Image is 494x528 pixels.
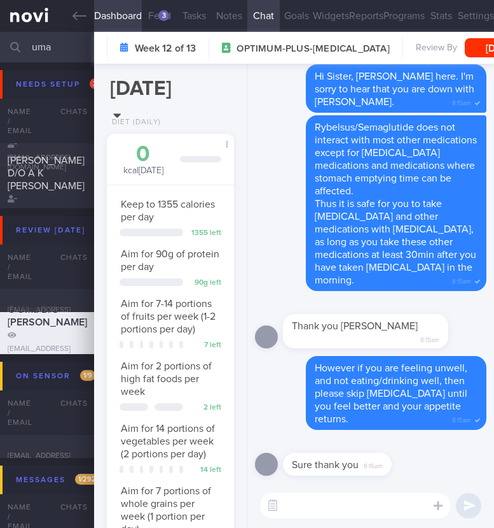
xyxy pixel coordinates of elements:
[292,460,359,470] span: Sure thank you
[121,299,216,334] span: Aim for 7-14 portions of fruits per week (1-2 portions per day)
[189,341,221,350] div: 7 left
[315,363,467,424] span: However if you are feeling unwell, and not eating/drinking well, then please skip [MEDICAL_DATA] ...
[43,390,94,416] div: Chats
[315,199,476,285] span: Thus it is safe for you to take [MEDICAL_DATA] and other medications with [MEDICAL_DATA], as long...
[237,43,389,55] span: OPTIMUM-PLUS-[MEDICAL_DATA]
[43,494,94,520] div: Chats
[120,143,167,166] div: 0
[43,99,94,124] div: Chats
[120,143,167,177] div: kcal [DATE]
[13,367,99,385] div: On sensor
[315,71,474,107] span: Hi Sister, [PERSON_NAME] here. I'm sorry to hear that you are down with [PERSON_NAME].
[189,403,221,413] div: 2 left
[135,42,196,55] strong: Week 12 of 13
[416,43,457,54] span: Review By
[121,199,215,222] span: Keep to 1355 calories per day
[189,466,221,475] div: 14 left
[13,222,123,239] div: Review [DATE]
[43,245,94,270] div: Chats
[158,10,169,21] div: 3
[8,452,90,471] div: [EMAIL_ADDRESS][DOMAIN_NAME]
[364,459,383,471] span: 8:16am
[315,122,477,196] span: Rybelsus/Semaglutide does not interact with most other medications except for [MEDICAL_DATA] medi...
[121,249,219,272] span: Aim for 90g of protein per day
[420,332,439,345] span: 8:15am
[80,370,95,381] span: 1 / 9
[13,471,102,489] div: Messages
[90,78,111,89] span: 2 / 86
[189,229,221,238] div: 1355 left
[13,76,114,93] div: Needs setup
[8,304,87,327] span: C Uma D/O [PERSON_NAME]
[452,96,471,108] span: 8:15am
[292,321,418,331] span: Thank you [PERSON_NAME]
[8,155,85,191] span: [PERSON_NAME] D/O A K [PERSON_NAME]
[107,118,161,127] div: Diet (Daily)
[121,361,212,397] span: Aim for 2 portions of high fat foods per week
[452,413,471,425] span: 8:15am
[121,424,215,459] span: Aim for 14 portions of vegetables per week (2 portions per day)
[189,278,221,288] div: 90 g left
[75,474,99,485] span: 1 / 292
[452,274,471,286] span: 8:15am
[8,345,92,364] div: [EMAIL_ADDRESS][DOMAIN_NAME]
